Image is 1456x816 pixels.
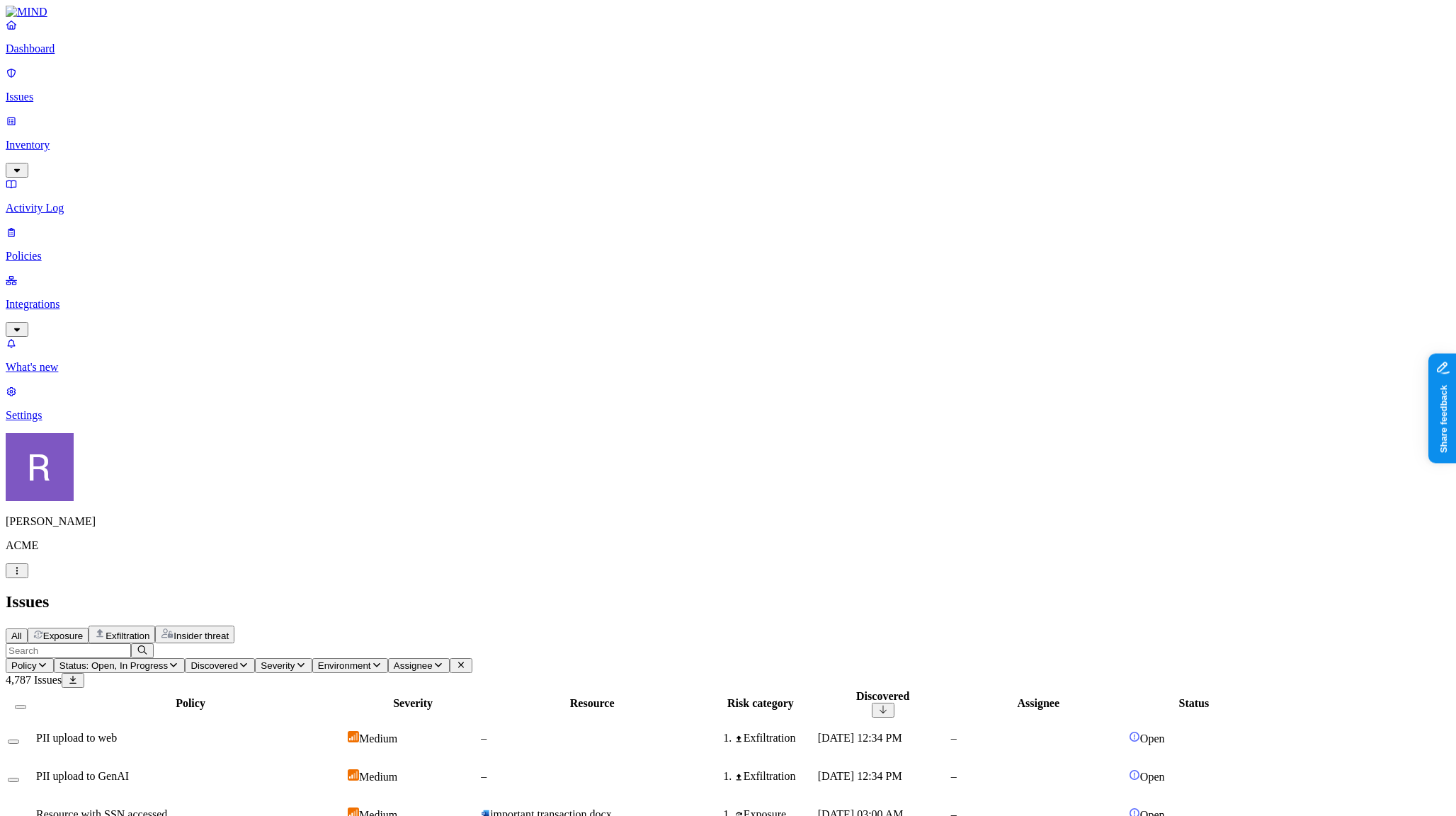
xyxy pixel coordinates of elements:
button: Select row [8,740,19,744]
span: Medium [359,732,397,745]
a: MIND [6,6,1450,18]
span: Open [1140,771,1165,783]
button: Select all [15,705,26,709]
p: Issues [6,91,1450,103]
a: Activity Log [6,178,1450,214]
div: Exfiltration [734,732,814,745]
p: Integrations [6,298,1450,311]
span: – [481,732,487,744]
img: status-open [1129,769,1140,781]
span: All [11,631,22,641]
span: – [481,770,487,782]
span: Severity [261,660,295,671]
p: What's new [6,361,1450,374]
a: Issues [6,67,1450,103]
a: What's new [6,337,1450,374]
span: Exfiltration [106,631,149,641]
div: Policy [36,697,345,710]
span: 4,787 Issues [6,674,62,686]
img: severity-medium [348,769,359,781]
a: Integrations [6,274,1450,335]
div: Discovered [818,690,948,703]
p: Dashboard [6,42,1450,55]
span: Medium [359,771,397,783]
span: – [951,732,957,744]
img: Rich Thompson [6,433,74,501]
span: Insider threat [174,631,229,641]
span: Status: Open, In Progress [59,660,168,671]
img: severity-medium [348,731,359,742]
a: Settings [6,385,1450,422]
span: Discovered [190,660,238,671]
span: Policy [11,660,37,671]
span: – [951,770,957,782]
div: Status [1129,697,1259,710]
span: [DATE] 12:34 PM [818,732,902,744]
span: PII upload to GenAI [36,770,129,782]
button: Select row [8,778,19,782]
span: Exposure [43,631,83,641]
span: Assignee [394,660,433,671]
p: ACME [6,539,1450,552]
p: Activity Log [6,202,1450,214]
div: Assignee [951,697,1126,710]
p: Settings [6,409,1450,422]
div: Resource [481,697,703,710]
span: [DATE] 12:34 PM [818,770,902,782]
p: Inventory [6,139,1450,151]
span: Environment [318,660,371,671]
h2: Issues [6,592,1450,611]
p: [PERSON_NAME] [6,515,1450,528]
input: Search [6,643,131,658]
img: status-open [1129,731,1140,742]
p: Policies [6,250,1450,263]
div: Severity [348,697,478,710]
a: Dashboard [6,18,1450,55]
img: MIND [6,6,47,18]
div: Exfiltration [734,770,814,783]
a: Policies [6,226,1450,263]
a: Inventory [6,115,1450,176]
span: Open [1140,732,1165,745]
div: Risk category [706,697,814,710]
span: PII upload to web [36,732,117,744]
